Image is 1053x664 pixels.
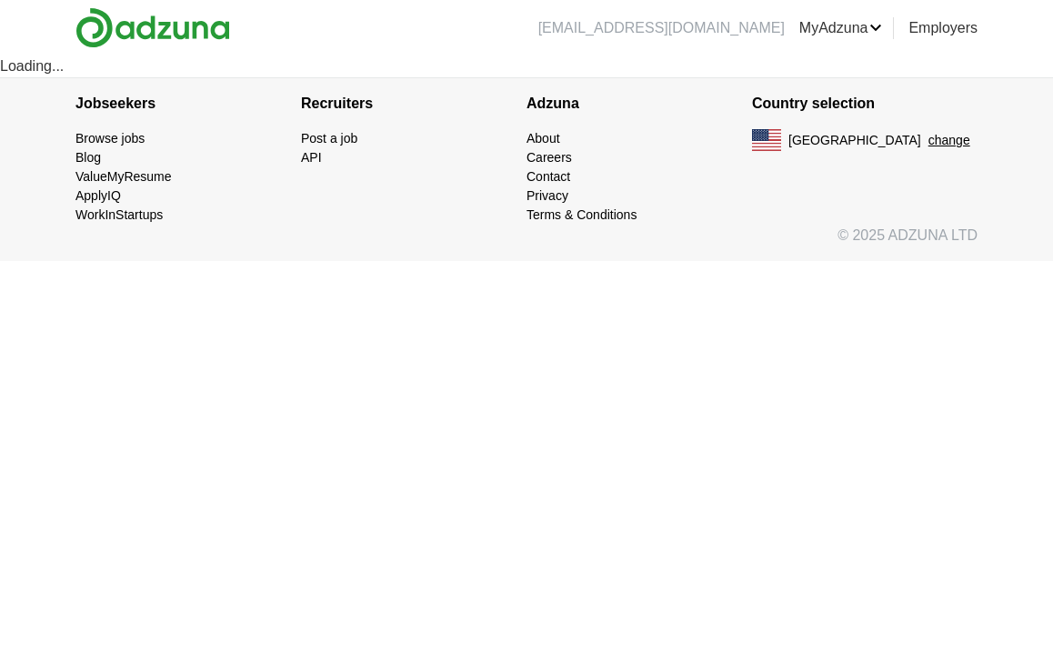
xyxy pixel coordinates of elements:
a: Contact [526,169,570,184]
a: Post a job [301,131,357,146]
div: © 2025 ADZUNA LTD [61,225,992,261]
a: Browse jobs [75,131,145,146]
a: MyAdzuna [799,17,883,39]
li: [EMAIL_ADDRESS][DOMAIN_NAME] [538,17,785,39]
a: About [526,131,560,146]
a: ApplyIQ [75,188,121,203]
a: API [301,150,322,165]
a: Terms & Conditions [526,207,637,222]
a: Blog [75,150,101,165]
a: WorkInStartups [75,207,163,222]
button: change [928,131,970,150]
a: Privacy [526,188,568,203]
a: Careers [526,150,572,165]
span: [GEOGRAPHIC_DATA] [788,131,921,150]
a: Employers [908,17,978,39]
h4: Country selection [752,78,978,129]
img: US flag [752,129,781,151]
img: Adzuna logo [75,7,230,48]
a: ValueMyResume [75,169,172,184]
